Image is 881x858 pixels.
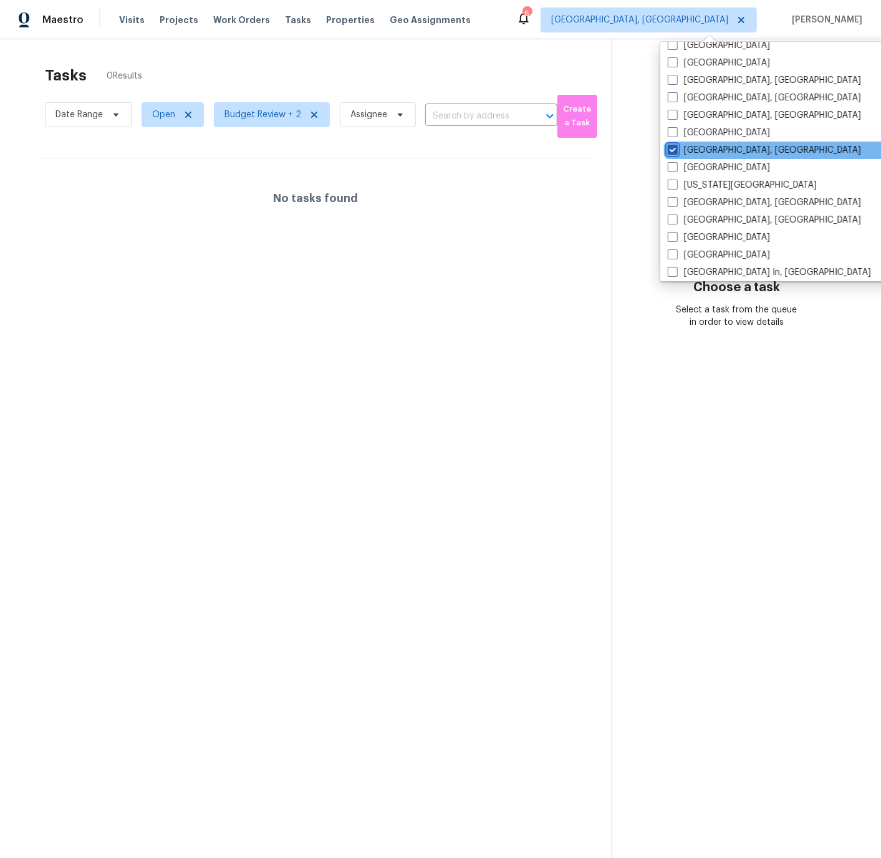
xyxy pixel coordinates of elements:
[787,14,862,26] span: [PERSON_NAME]
[557,95,597,138] button: Create a Task
[160,14,198,26] span: Projects
[668,196,861,209] label: [GEOGRAPHIC_DATA], [GEOGRAPHIC_DATA]
[425,107,522,126] input: Search by address
[119,14,145,26] span: Visits
[668,144,861,157] label: [GEOGRAPHIC_DATA], [GEOGRAPHIC_DATA]
[668,39,770,52] label: [GEOGRAPHIC_DATA]
[45,69,87,82] h2: Tasks
[541,107,559,125] button: Open
[152,108,175,121] span: Open
[551,14,728,26] span: [GEOGRAPHIC_DATA], [GEOGRAPHIC_DATA]
[350,108,387,121] span: Assignee
[55,108,103,121] span: Date Range
[668,231,770,244] label: [GEOGRAPHIC_DATA]
[213,14,270,26] span: Work Orders
[273,192,358,205] h4: No tasks found
[668,127,770,139] label: [GEOGRAPHIC_DATA]
[668,249,770,261] label: [GEOGRAPHIC_DATA]
[693,281,780,294] h3: Choose a task
[224,108,301,121] span: Budget Review + 2
[668,179,817,191] label: [US_STATE][GEOGRAPHIC_DATA]
[522,7,531,20] div: 6
[668,109,861,122] label: [GEOGRAPHIC_DATA], [GEOGRAPHIC_DATA]
[564,102,591,131] span: Create a Task
[668,161,770,174] label: [GEOGRAPHIC_DATA]
[668,92,861,104] label: [GEOGRAPHIC_DATA], [GEOGRAPHIC_DATA]
[668,57,770,69] label: [GEOGRAPHIC_DATA]
[668,74,861,87] label: [GEOGRAPHIC_DATA], [GEOGRAPHIC_DATA]
[285,16,311,24] span: Tasks
[326,14,375,26] span: Properties
[668,266,871,279] label: [GEOGRAPHIC_DATA] In, [GEOGRAPHIC_DATA]
[675,304,799,329] div: Select a task from the queue in order to view details
[390,14,471,26] span: Geo Assignments
[668,214,861,226] label: [GEOGRAPHIC_DATA], [GEOGRAPHIC_DATA]
[42,14,84,26] span: Maestro
[107,70,142,82] span: 0 Results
